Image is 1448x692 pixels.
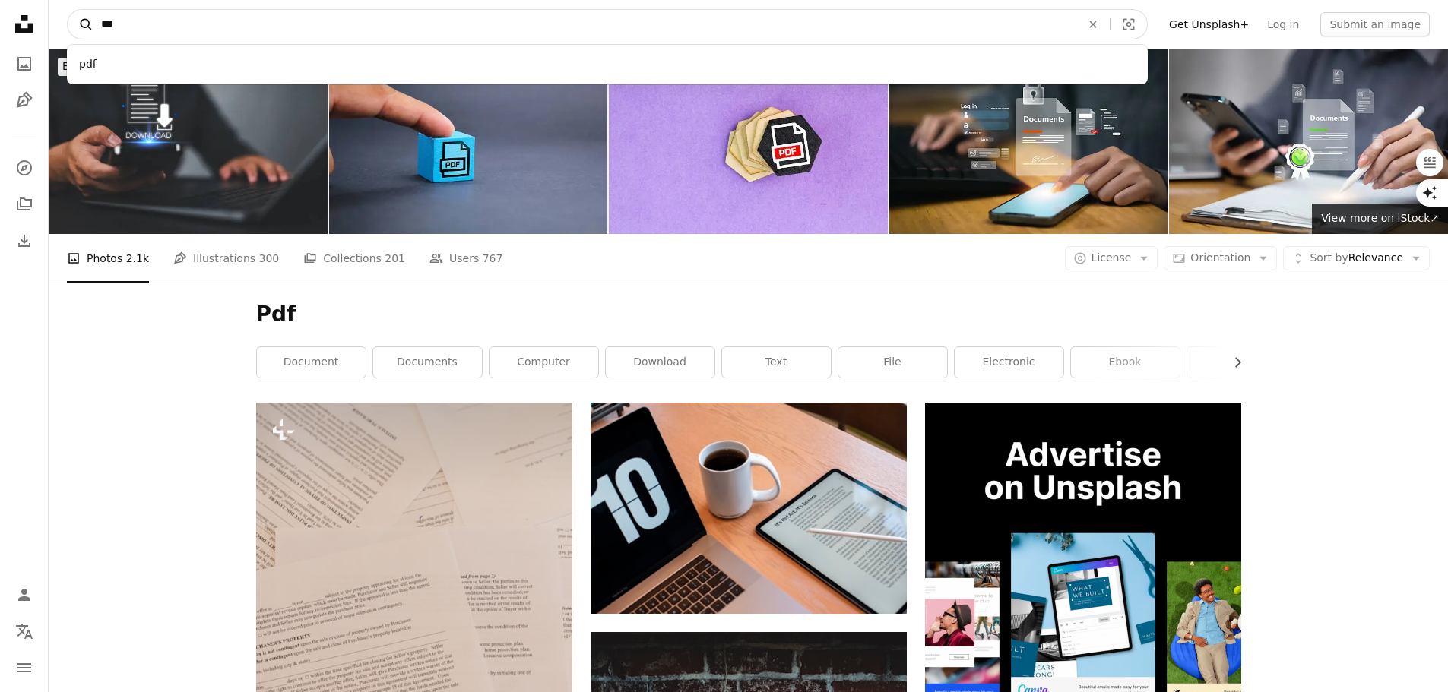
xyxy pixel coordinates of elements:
span: 767 [483,250,503,267]
a: View more on iStock↗ [1312,204,1448,234]
div: pdf [67,51,1148,78]
button: License [1065,246,1158,270]
span: Orientation [1190,251,1250,264]
span: Browse premium images on iStock | [62,60,250,72]
img: a tablet and a cup of coffee on a table [591,403,907,614]
a: Illustrations 300 [173,234,279,283]
a: Log in [1258,12,1308,36]
a: a tablet and a cup of coffee on a table [591,501,907,515]
img: Digital document verification and e-signature process with mobile phone [1169,49,1448,234]
button: Visual search [1111,10,1147,39]
button: Submit an image [1320,12,1430,36]
img: blue cube with icon or PDF file. concept pdf faculty format. pdf file download [329,49,608,234]
a: Get Unsplash+ [1160,12,1258,36]
button: Search Unsplash [68,10,93,39]
a: Browse premium images on iStock|20% off at iStock↗ [49,49,364,85]
a: Illustrations [9,85,40,115]
span: 300 [259,250,280,267]
form: Find visuals sitewide [67,9,1148,39]
a: Download History [9,226,40,256]
a: computer [490,347,598,378]
h1: Pdf [256,301,1241,328]
button: Clear [1076,10,1110,39]
a: Collections 201 [303,234,405,283]
a: Explore [9,153,40,183]
button: Language [9,616,40,646]
a: download [606,347,714,378]
a: files [1187,347,1296,378]
button: Orientation [1164,246,1277,270]
a: Collections [9,189,40,220]
a: document [257,347,366,378]
button: scroll list to the right [1224,347,1241,378]
a: a pile of papers sitting on top of each other [256,627,572,640]
img: Businessman use smartphone to download organizational information or documents. cloud storage tec... [49,49,328,234]
span: 201 [385,250,405,267]
button: Sort byRelevance [1283,246,1430,270]
a: text [722,347,831,378]
button: Menu [9,653,40,683]
a: file [838,347,947,378]
a: Home — Unsplash [9,9,40,43]
a: Users 767 [429,234,502,283]
a: electronic [955,347,1063,378]
span: Sort by [1310,251,1348,264]
img: Mobile e-signature and document security in paperless workflow [889,49,1168,234]
a: Photos [9,49,40,79]
span: License [1092,251,1132,264]
a: documents [373,347,482,378]
div: 20% off at iStock ↗ [58,58,355,76]
a: Log in / Sign up [9,580,40,610]
a: ebook [1071,347,1180,378]
img: wooden square with PDF format file icon and download. the concept of saving a pdf file. concept p... [609,49,888,234]
span: Relevance [1310,251,1403,266]
span: View more on iStock ↗ [1321,212,1439,224]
